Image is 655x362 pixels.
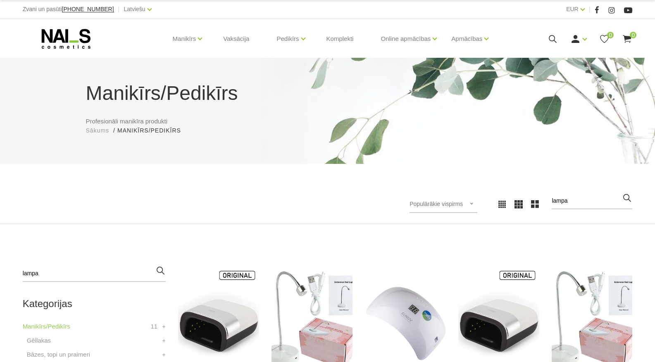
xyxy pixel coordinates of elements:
h1: Manikīrs/Pedikīrs [86,78,569,108]
span: 0 [607,32,614,38]
a: Latviešu [124,4,145,14]
div: Profesionāli manikīra produkti [80,78,576,135]
span: 11 [150,322,157,331]
a: + [162,350,166,360]
a: 0 [622,34,632,44]
a: Manikīrs/Pedikīrs [23,322,70,331]
span: Populārākie vispirms [410,201,463,207]
input: Meklēt produktus ... [552,193,632,209]
a: + [162,322,166,331]
a: Komplekti [320,19,360,59]
input: Meklēt produktus ... [23,265,166,282]
a: Manikīrs [173,22,196,55]
a: Pedikīrs [276,22,299,55]
div: Zvani un pasūti [23,4,114,14]
a: Gēllakas [27,336,51,345]
a: Bāzes, topi un praimeri [27,350,90,360]
a: Sākums [86,126,110,135]
h2: Kategorijas [23,298,166,309]
li: Manikīrs/Pedikīrs [117,126,189,135]
a: + [162,336,166,345]
a: 0 [599,34,610,44]
span: | [118,4,120,14]
span: 0 [630,32,636,38]
span: | [589,4,591,14]
a: Vaksācija [217,19,256,59]
a: EUR [566,4,579,14]
a: [PHONE_NUMBER] [62,6,114,12]
a: Apmācības [451,22,482,55]
a: Online apmācības [381,22,431,55]
span: Sākums [86,127,110,134]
